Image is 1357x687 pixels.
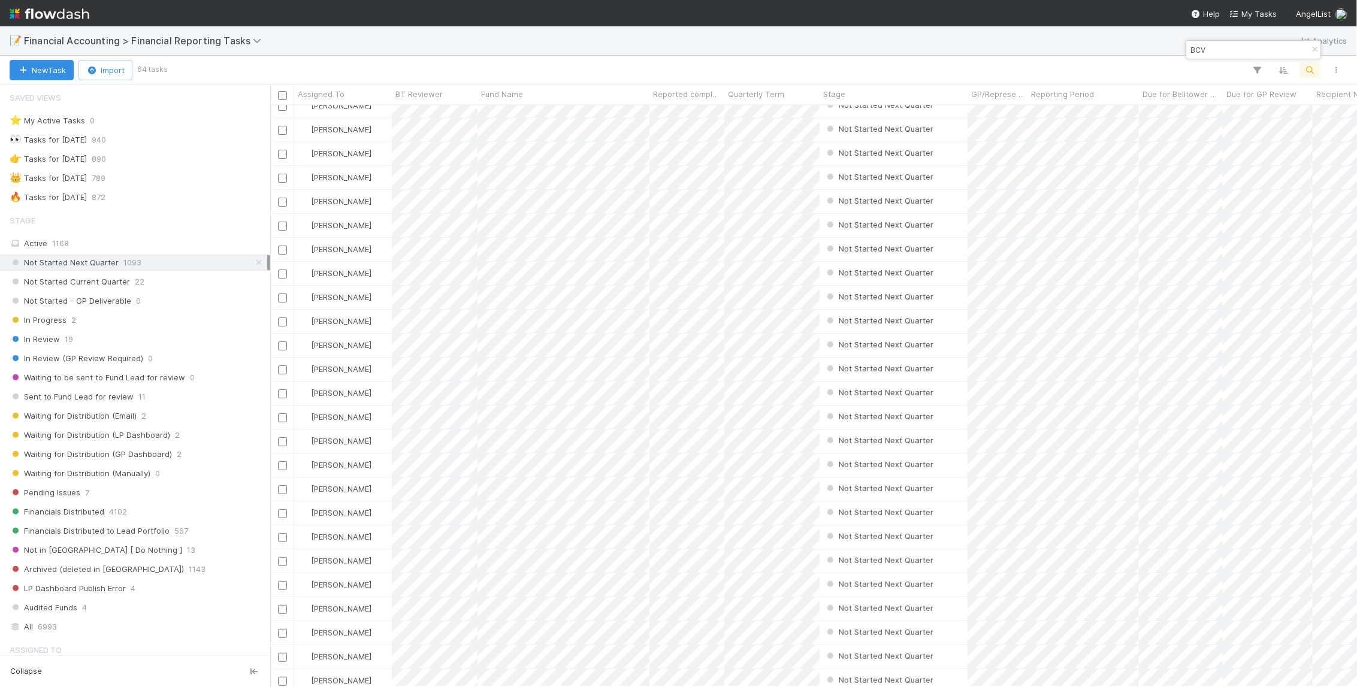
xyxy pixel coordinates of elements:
input: Toggle Row Selected [278,629,287,638]
img: avatar_705f3a58-2659-4f93-91ad-7a5be837418b.png [300,484,309,494]
input: Toggle Row Selected [278,198,287,207]
span: [PERSON_NAME] [311,220,371,230]
span: Not Started Next Quarter [839,364,933,373]
span: [PERSON_NAME] [311,604,371,613]
img: avatar_e5ec2f5b-afc7-4357-8cf1-2139873d70b1.png [300,508,309,517]
span: Waiting for Distribution (GP Dashboard) [10,447,172,462]
span: Collapse [10,666,42,677]
span: 0 [90,113,95,128]
span: Not in [GEOGRAPHIC_DATA] [ Do Nothing ] [10,543,182,558]
img: avatar_c0d2ec3f-77e2-40ea-8107-ee7bdb5edede.png [300,676,309,685]
input: Toggle Row Selected [278,509,287,518]
span: Saved Views [10,86,61,110]
input: Toggle Row Selected [278,317,287,326]
span: Waiting for Distribution (Manually) [10,466,150,481]
span: AngelList [1296,9,1331,19]
span: 1093 [123,255,141,270]
span: Quarterly Term [728,88,784,100]
img: avatar_705f3a58-2659-4f93-91ad-7a5be837418b.png [300,556,309,565]
img: avatar_705f3a58-2659-4f93-91ad-7a5be837418b.png [300,652,309,661]
img: avatar_8c44b08f-3bc4-4c10-8fb8-2c0d4b5a4cd3.png [300,125,309,134]
span: 2 [177,447,182,462]
span: 4102 [109,504,127,519]
img: avatar_c0d2ec3f-77e2-40ea-8107-ee7bdb5edede.png [300,268,309,278]
span: Fund Name [481,88,523,100]
span: Audited Funds [10,600,77,615]
span: Not Started Next Quarter [839,388,933,397]
input: Search... [1188,43,1308,57]
img: logo-inverted-e16ddd16eac7371096b0.svg [10,4,89,24]
span: 0 [190,370,195,385]
span: 890 [92,152,106,167]
span: [PERSON_NAME] [311,172,371,182]
span: Not Started Next Quarter [839,244,933,253]
button: NewTask [10,60,74,80]
span: [PERSON_NAME] [311,580,371,589]
span: Not Started Next Quarter [839,507,933,517]
span: Sent to Fund Lead for review [10,389,134,404]
input: Toggle Row Selected [278,102,287,111]
img: avatar_705f3a58-2659-4f93-91ad-7a5be837418b.png [300,292,309,302]
span: 0 [136,293,141,308]
span: Assigned To [298,88,344,100]
img: avatar_705f3a58-2659-4f93-91ad-7a5be837418b.png [300,628,309,637]
input: Toggle Row Selected [278,605,287,614]
span: 6993 [38,619,57,634]
span: [PERSON_NAME] [311,412,371,422]
span: Stage [823,88,845,100]
span: Not Started Next Quarter [839,172,933,181]
span: Not Started Next Quarter [839,435,933,445]
div: Tasks for [DATE] [10,171,87,186]
span: Reporting Period [1031,88,1094,100]
span: Due for Belltower Review [1143,88,1220,100]
div: Tasks for [DATE] [10,190,87,205]
img: avatar_705f3a58-2659-4f93-91ad-7a5be837418b.png [300,316,309,326]
span: [PERSON_NAME] [311,484,371,494]
input: Toggle Row Selected [278,677,287,686]
span: Assigned To [10,638,62,662]
span: 0 [148,351,153,366]
a: Analytics [1300,34,1347,48]
span: Not Started Next Quarter [839,268,933,277]
span: 1168 [52,238,69,248]
span: Financials Distributed to Lead Portfolio [10,523,170,538]
input: Toggle Row Selected [278,126,287,135]
span: 📝 [10,35,22,46]
input: Toggle Row Selected [278,246,287,255]
div: Tasks for [DATE] [10,152,87,167]
small: 64 tasks [137,64,168,75]
input: Toggle Row Selected [278,413,287,422]
span: Not Started Next Quarter [839,316,933,325]
input: Toggle Row Selected [278,365,287,374]
span: 1143 [189,562,205,577]
span: [PERSON_NAME] [311,556,371,565]
span: 22 [135,274,144,289]
span: Waiting to be sent to Fund Lead for review [10,370,185,385]
span: 2 [71,313,76,328]
div: Tasks for [DATE] [10,132,87,147]
img: avatar_fee1282a-8af6-4c79-b7c7-bf2cfad99775.png [300,436,309,446]
img: avatar_c7c7de23-09de-42ad-8e02-7981c37ee075.png [300,460,309,470]
input: Toggle Row Selected [278,270,287,279]
span: [PERSON_NAME] [311,149,371,158]
span: Not Started Next Quarter [839,675,933,685]
span: Not Started Next Quarter [839,292,933,301]
img: avatar_487f705b-1efa-4920-8de6-14528bcda38c.png [300,388,309,398]
span: [PERSON_NAME] [311,316,371,326]
span: [PERSON_NAME] [311,532,371,541]
span: 2 [141,408,146,423]
input: Toggle Row Selected [278,389,287,398]
span: Not Started Next Quarter [839,340,933,349]
span: 0 [155,466,160,481]
span: [PERSON_NAME] [311,125,371,134]
span: Financials Distributed [10,504,104,519]
span: [PERSON_NAME] [311,652,371,661]
input: Toggle Row Selected [278,461,287,470]
span: In Review [10,332,60,347]
input: Toggle Row Selected [278,293,287,302]
input: Toggle Row Selected [278,533,287,542]
input: Toggle Row Selected [278,485,287,494]
img: avatar_705f3a58-2659-4f93-91ad-7a5be837418b.png [300,532,309,541]
span: [PERSON_NAME] [311,268,371,278]
span: Due for GP Review [1226,88,1296,100]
